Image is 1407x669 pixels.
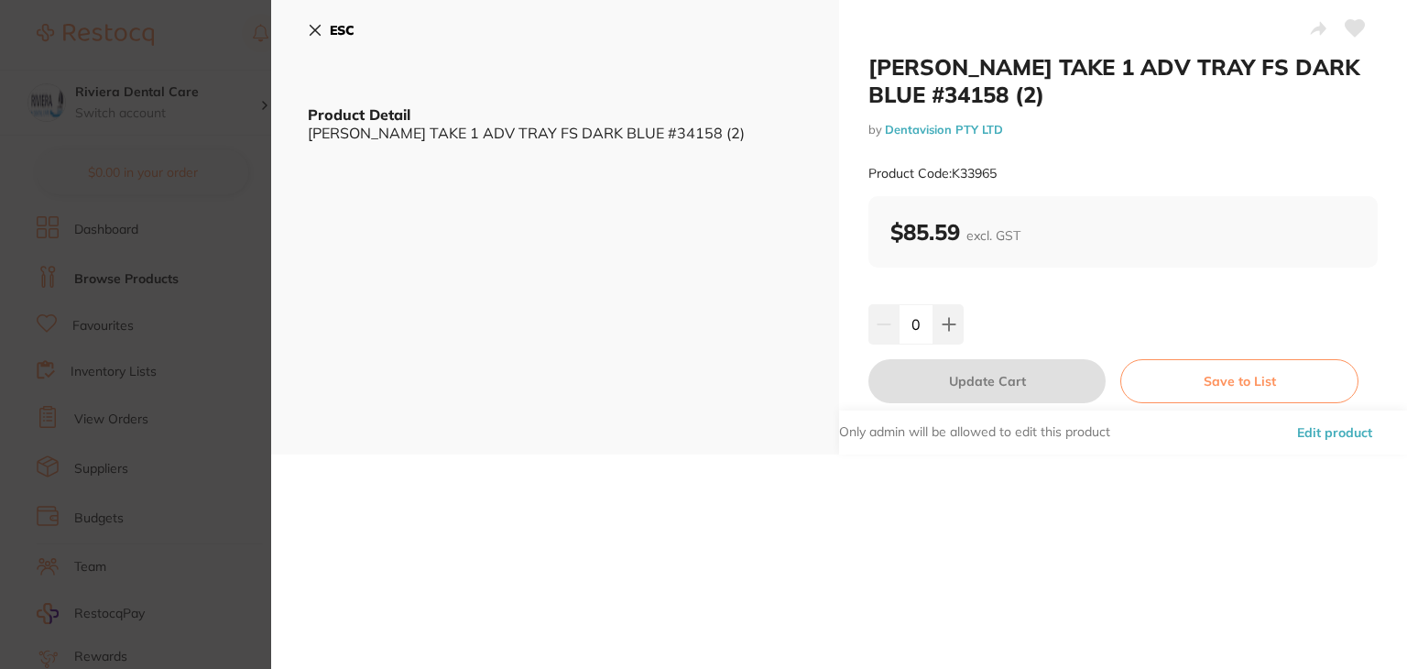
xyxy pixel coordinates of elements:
[1292,411,1378,455] button: Edit product
[330,22,354,38] b: ESC
[308,15,354,46] button: ESC
[885,122,1003,137] a: Dentavision PTY LTD
[868,166,997,181] small: Product Code: K33965
[868,123,1378,137] small: by
[839,423,1110,442] p: Only admin will be allowed to edit this product
[966,227,1020,244] span: excl. GST
[1120,359,1358,403] button: Save to List
[308,125,802,141] div: [PERSON_NAME] TAKE 1 ADV TRAY FS DARK BLUE #34158 (2)
[868,359,1106,403] button: Update Cart
[890,218,1020,246] b: $85.59
[308,105,410,124] b: Product Detail
[868,53,1378,108] h2: [PERSON_NAME] TAKE 1 ADV TRAY FS DARK BLUE #34158 (2)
